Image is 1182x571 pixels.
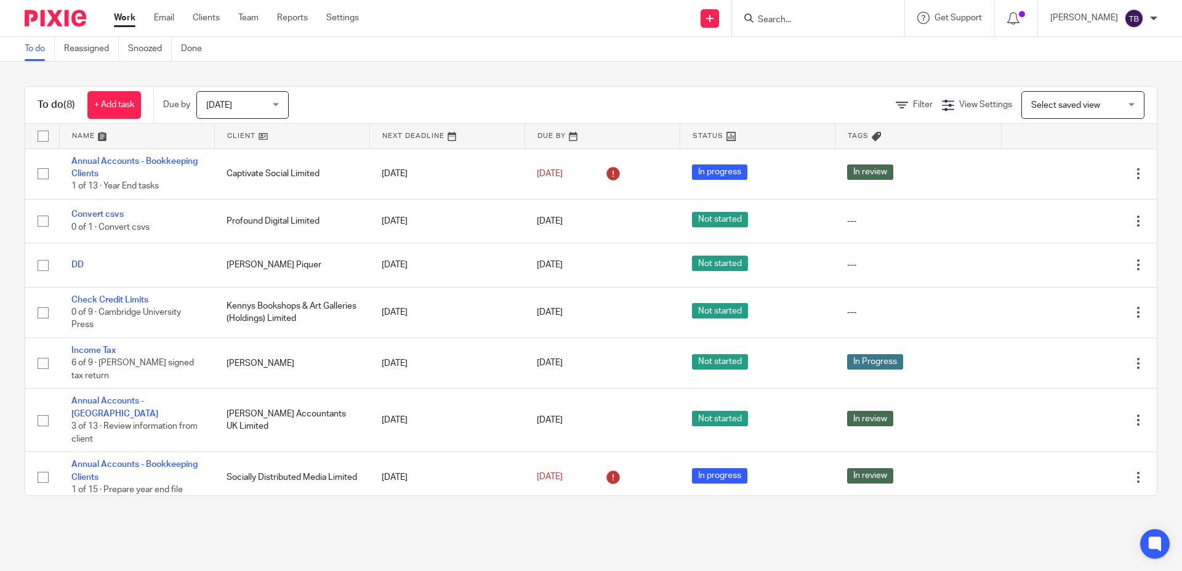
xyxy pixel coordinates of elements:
p: [PERSON_NAME] [1050,12,1118,24]
span: [DATE] [537,217,563,225]
td: [DATE] [369,389,525,452]
span: 0 of 1 · Convert csvs [71,223,150,232]
div: --- [847,306,989,318]
td: [DATE] [369,452,525,503]
a: Annual Accounts - Bookkeeping Clients [71,460,198,481]
span: In review [847,411,893,426]
td: [DATE] [369,243,525,287]
span: [DATE] [537,308,563,317]
span: [DATE] [537,261,563,269]
a: Snoozed [128,37,172,61]
span: Not started [692,212,748,227]
p: Due by [163,99,190,111]
span: Select saved view [1031,101,1100,110]
span: Not started [692,411,748,426]
td: [DATE] [369,287,525,338]
span: Filter [913,100,933,109]
span: 1 of 15 · Prepare year end file [71,485,183,494]
span: Not started [692,354,748,370]
a: Clients [193,12,220,24]
a: Check Credit Limits [71,296,148,304]
td: [DATE] [369,199,525,243]
span: [DATE] [537,169,563,178]
a: + Add task [87,91,141,119]
td: [PERSON_NAME] Piquer [214,243,369,287]
a: Convert csvs [71,210,124,219]
img: Pixie [25,10,86,26]
a: Reassigned [64,37,119,61]
span: In review [847,164,893,180]
span: [DATE] [537,416,563,424]
td: Socially Distributed Media Limited [214,452,369,503]
span: Not started [692,256,748,271]
span: In progress [692,468,747,484]
td: Profound Digital Limited [214,199,369,243]
span: In review [847,468,893,484]
a: Income Tax [71,346,116,355]
td: [PERSON_NAME] [214,338,369,389]
span: In Progress [847,354,903,370]
span: View Settings [959,100,1012,109]
span: 1 of 13 · Year End tasks [71,182,159,190]
span: (8) [63,100,75,110]
span: 3 of 13 · Review information from client [71,422,198,443]
a: Reports [277,12,308,24]
a: Done [181,37,211,61]
a: Settings [326,12,359,24]
span: 0 of 9 · Cambridge University Press [71,308,181,330]
div: --- [847,215,989,227]
img: svg%3E [1124,9,1144,28]
span: [DATE] [537,473,563,482]
a: Team [238,12,259,24]
td: Captivate Social Limited [214,148,369,199]
td: [DATE] [369,338,525,389]
input: Search [757,15,867,26]
td: [PERSON_NAME] Accountants UK Limited [214,389,369,452]
a: To do [25,37,55,61]
div: --- [847,259,989,271]
span: Tags [848,132,869,139]
span: [DATE] [206,101,232,110]
span: Not started [692,303,748,318]
a: Annual Accounts - Bookkeeping Clients [71,157,198,178]
a: Email [154,12,174,24]
span: In progress [692,164,747,180]
a: Work [114,12,135,24]
span: [DATE] [537,359,563,368]
a: DD [71,261,84,269]
h1: To do [38,99,75,111]
td: Kennys Bookshops & Art Galleries (Holdings) Limited [214,287,369,338]
td: [DATE] [369,148,525,199]
a: Annual Accounts - [GEOGRAPHIC_DATA] [71,397,158,418]
span: Get Support [935,14,982,22]
span: 6 of 9 · [PERSON_NAME] signed tax return [71,359,194,381]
